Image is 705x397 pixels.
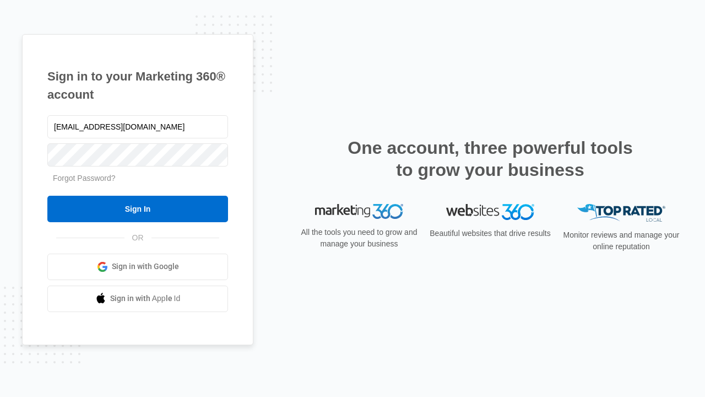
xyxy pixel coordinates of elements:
[315,204,403,219] img: Marketing 360
[47,196,228,222] input: Sign In
[47,254,228,280] a: Sign in with Google
[446,204,534,220] img: Websites 360
[124,232,151,244] span: OR
[47,286,228,312] a: Sign in with Apple Id
[112,261,179,272] span: Sign in with Google
[47,115,228,138] input: Email
[429,228,552,239] p: Beautiful websites that drive results
[560,229,683,253] p: Monitor reviews and manage your online reputation
[344,137,636,181] h2: One account, three powerful tools to grow your business
[47,67,228,104] h1: Sign in to your Marketing 360® account
[110,293,181,304] span: Sign in with Apple Id
[297,227,421,250] p: All the tools you need to grow and manage your business
[577,204,665,222] img: Top Rated Local
[53,174,116,183] a: Forgot Password?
